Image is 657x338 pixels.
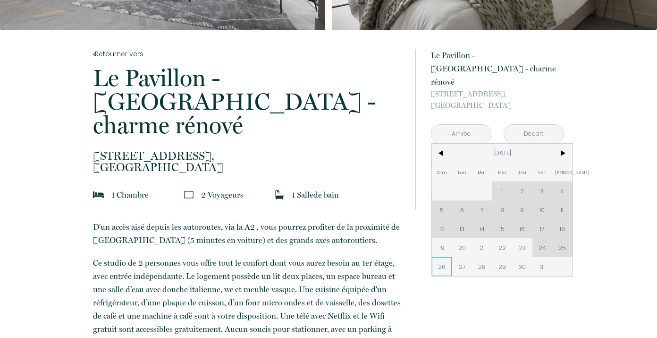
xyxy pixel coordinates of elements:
p: D'un accès aisé depuis les autoroutes, via la A2 , vous pourrez profiter de la proximité de [GEOG... [93,220,403,247]
p: Le Pavillon - [GEOGRAPHIC_DATA] - charme rénové [431,49,564,88]
span: 27 [452,257,472,276]
span: 19 [432,238,452,257]
span: < [432,144,452,163]
input: Arrivée [431,125,491,143]
button: Réserver [431,184,564,209]
span: s [240,190,244,199]
span: [STREET_ADDRESS], [93,150,403,162]
span: [STREET_ADDRESS], [431,88,564,100]
span: [DATE] [452,144,552,163]
span: > [552,144,573,163]
span: 22 [492,238,512,257]
p: [GEOGRAPHIC_DATA] [93,150,403,173]
span: Mar [472,163,492,182]
span: 21 [472,238,492,257]
span: 28 [472,257,492,276]
a: Retourner vers [93,49,403,59]
span: 31 [532,257,553,276]
span: Dim [432,163,452,182]
span: 29 [492,257,512,276]
p: 1 Salle de bain [292,188,339,201]
img: guests [184,190,194,199]
span: [PERSON_NAME] [552,163,573,182]
span: 23 [512,238,532,257]
span: Lun [452,163,472,182]
span: 30 [512,257,532,276]
p: [GEOGRAPHIC_DATA] [431,88,564,111]
span: 26 [432,257,452,276]
span: Mer [492,163,512,182]
span: Ven [532,163,553,182]
p: 2 Voyageur [201,188,244,201]
span: Jeu [512,163,532,182]
span: 20 [452,238,472,257]
p: 1 Chambre [111,188,149,201]
p: Le Pavillon - [GEOGRAPHIC_DATA] - charme rénové [93,66,403,137]
input: Départ [504,125,564,143]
